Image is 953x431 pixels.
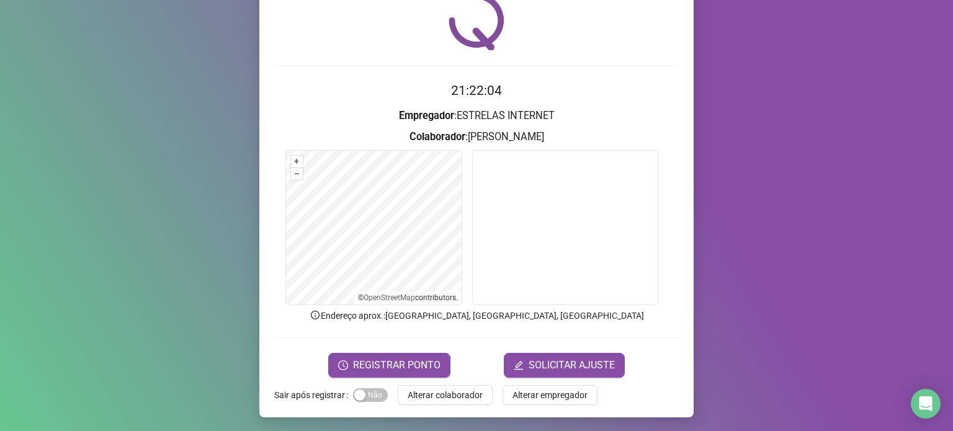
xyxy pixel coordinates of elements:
button: + [291,156,303,167]
h3: : ESTRELAS INTERNET [274,108,679,124]
span: clock-circle [338,360,348,370]
button: Alterar empregador [503,385,597,405]
strong: Colaborador [409,131,465,143]
button: editSOLICITAR AJUSTE [504,353,625,378]
span: Alterar colaborador [408,388,483,402]
a: OpenStreetMap [364,293,415,302]
h3: : [PERSON_NAME] [274,129,679,145]
button: Alterar colaborador [398,385,493,405]
span: REGISTRAR PONTO [353,358,441,373]
span: SOLICITAR AJUSTE [529,358,615,373]
strong: Empregador [399,110,454,122]
button: – [291,168,303,180]
div: Open Intercom Messenger [911,389,941,419]
p: Endereço aprox. : [GEOGRAPHIC_DATA], [GEOGRAPHIC_DATA], [GEOGRAPHIC_DATA] [274,309,679,322]
span: Alterar empregador [512,388,588,402]
span: info-circle [310,309,321,321]
button: REGISTRAR PONTO [328,353,450,378]
span: edit [514,360,524,370]
li: © contributors. [358,293,458,302]
time: 21:22:04 [451,83,502,98]
label: Sair após registrar [274,385,353,405]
